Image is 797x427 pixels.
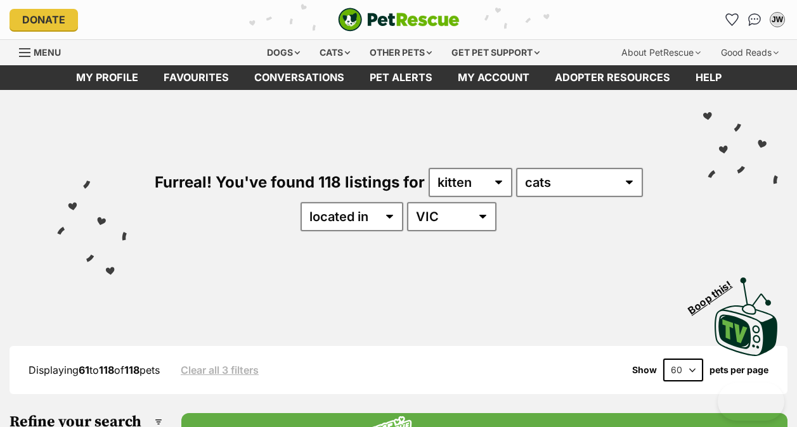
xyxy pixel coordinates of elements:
a: Clear all 3 filters [181,364,259,376]
img: PetRescue TV logo [715,277,778,356]
div: Other pets [361,40,441,65]
iframe: Help Scout Beacon - Open [718,383,784,421]
a: Adopter resources [542,65,683,90]
strong: 118 [99,364,114,376]
div: Good Reads [712,40,787,65]
button: My account [767,10,787,30]
div: JW [771,13,784,26]
a: Menu [19,40,70,63]
a: My profile [63,65,151,90]
span: Menu [34,47,61,58]
a: Boop this! [715,266,778,359]
div: Dogs [258,40,309,65]
span: Furreal! You've found 118 listings for [155,173,425,191]
a: PetRescue [338,8,460,32]
span: Displaying to of pets [29,364,160,376]
strong: 118 [124,364,139,376]
a: Favourites [722,10,742,30]
ul: Account quick links [722,10,787,30]
div: Cats [311,40,359,65]
a: Help [683,65,734,90]
a: Pet alerts [357,65,445,90]
img: chat-41dd97257d64d25036548639549fe6c8038ab92f7586957e7f3b1b290dea8141.svg [748,13,761,26]
a: Conversations [744,10,765,30]
a: Donate [10,9,78,30]
label: pets per page [710,365,768,375]
div: About PetRescue [612,40,710,65]
a: conversations [242,65,357,90]
div: Get pet support [443,40,548,65]
a: Favourites [151,65,242,90]
a: My account [445,65,542,90]
span: Boop this! [686,271,744,316]
strong: 61 [79,364,89,376]
img: logo-cat-932fe2b9b8326f06289b0f2fb663e598f794de774fb13d1741a6617ecf9a85b4.svg [338,8,460,32]
span: Show [632,365,657,375]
